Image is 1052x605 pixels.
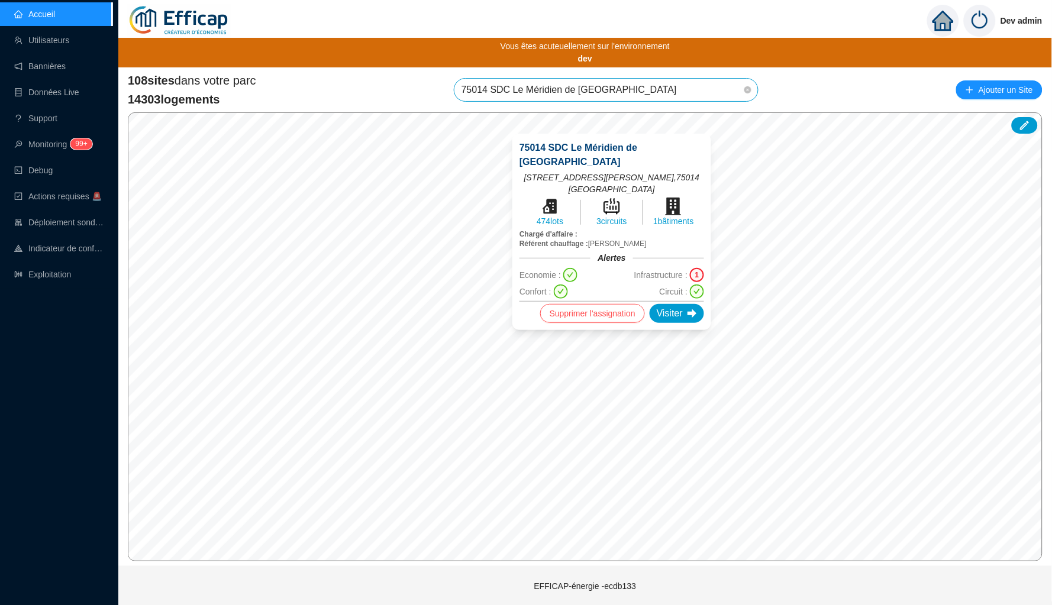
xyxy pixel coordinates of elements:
[118,38,1052,67] div: Vous êtes acuteuellement sur l'environnement
[966,86,974,94] span: plus
[690,284,704,299] span: check-circle
[690,268,704,282] div: 1
[14,62,66,71] a: notificationBannières
[519,269,561,281] span: Economie :
[14,270,71,279] a: slidersExploitation
[554,284,568,299] span: check-circle
[519,141,704,169] span: 75014 SDC Le Méridien de [GEOGRAPHIC_DATA]
[70,138,92,150] sup: 118
[519,239,704,248] span: [PERSON_NAME]
[14,192,22,200] span: check-square
[14,88,79,97] a: databaseDonnées Live
[128,113,1042,561] canvas: Map
[14,9,55,19] a: homeAccueil
[653,215,694,227] span: 1 bâtiments
[537,215,563,227] span: 474 lots
[14,140,89,149] a: monitorMonitoring99+
[14,35,69,45] a: teamUtilisateurs
[462,79,751,101] span: 75014 SDC Le Méridien de Paris
[956,80,1043,99] button: Ajouter un Site
[519,172,704,195] span: [STREET_ADDRESS][PERSON_NAME] , 75014 [GEOGRAPHIC_DATA]
[650,304,704,323] div: Visiter
[14,218,104,227] a: clusterDéploiement sondes
[596,215,627,227] span: 3 circuits
[744,86,751,93] span: close-circle
[534,581,637,591] span: EFFICAP-énergie - ecdb133
[128,72,256,89] span: dans votre parc
[660,286,688,297] span: Circuit :
[14,166,53,175] a: codeDebug
[128,74,175,87] span: 108 sites
[14,114,57,123] a: questionSupport
[128,91,256,108] span: 14303 logements
[28,192,102,201] span: Actions requises 🚨
[519,240,588,248] span: Référent chauffage :
[563,268,577,282] span: check-circle
[14,244,104,253] a: heat-mapIndicateur de confort
[540,304,645,323] button: Supprimer l'assignation
[979,82,1033,98] span: Ajouter un Site
[578,53,592,65] b: dev
[519,230,577,238] span: Chargé d'affaire :
[932,10,954,31] span: home
[1001,2,1043,40] span: Dev admin
[550,306,635,321] span: Supprimer l'assignation
[964,5,996,37] img: power
[634,269,688,281] span: Infrastructure :
[519,286,551,297] span: Confort :
[590,252,633,264] div: Alertes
